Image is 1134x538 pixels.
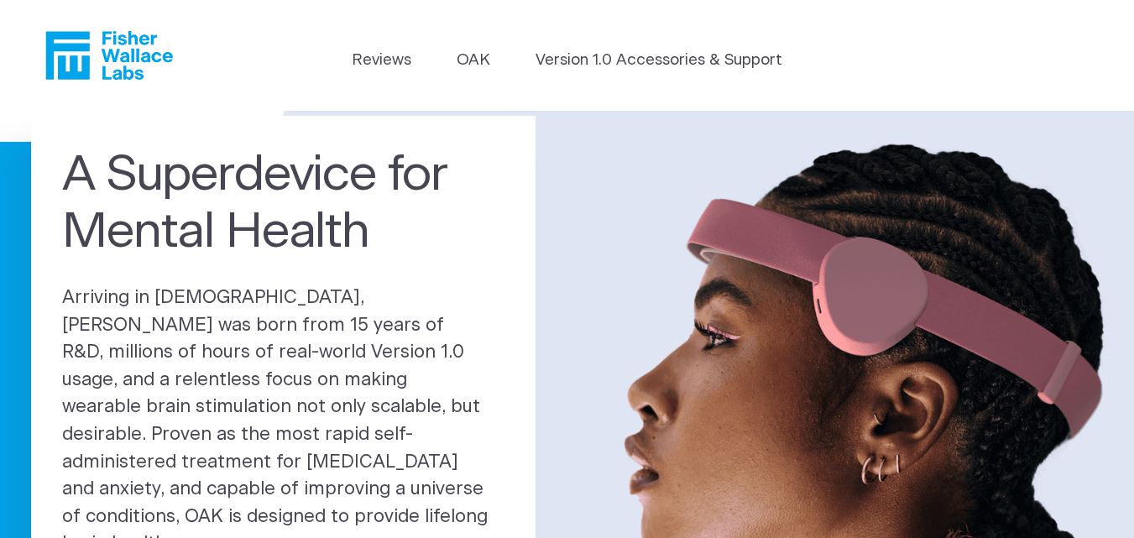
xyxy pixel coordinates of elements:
a: Fisher Wallace [45,31,173,80]
a: Reviews [352,49,411,72]
a: OAK [457,49,490,72]
h1: A Superdevice for Mental Health [62,147,504,261]
a: Version 1.0 Accessories & Support [536,49,782,72]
